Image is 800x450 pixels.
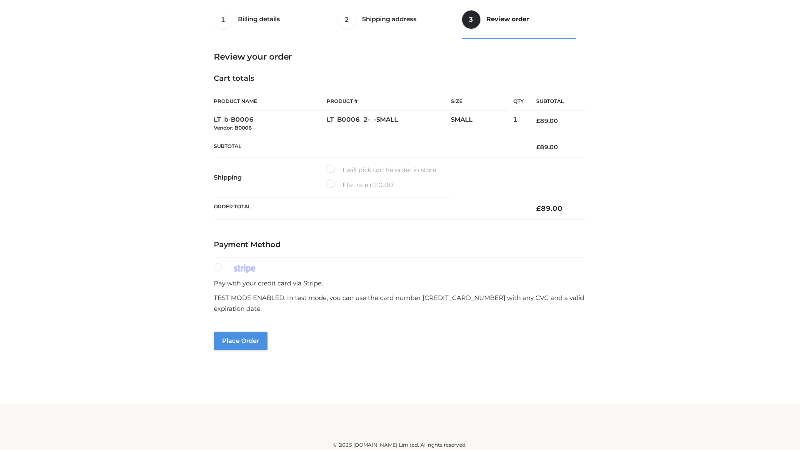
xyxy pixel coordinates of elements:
div: © 2025 [DOMAIN_NAME] Limited. All rights reserved. [124,441,676,449]
label: Flat rate: [327,180,393,190]
th: Size [451,92,509,111]
h3: Review your order [214,52,586,62]
span: £ [536,117,540,125]
th: Product # [327,92,451,111]
span: £ [370,181,374,189]
th: Qty [513,92,524,111]
small: Vendor: B0006 [214,125,252,131]
bdi: 89.00 [536,143,558,151]
th: Subtotal [524,92,586,111]
button: Place order [214,332,267,350]
th: Order Total [214,197,524,220]
span: £ [536,204,541,212]
h4: Payment Method [214,240,586,250]
span: £ [536,143,540,151]
bdi: 89.00 [536,117,558,125]
td: LT_B0006_2-_-SMALL [327,111,451,137]
th: Subtotal [214,137,524,157]
h4: Cart totals [214,74,586,83]
th: Product Name [214,92,327,111]
label: I will pick up the order in store. [327,165,437,175]
p: TEST MODE ENABLED. In test mode, you can use the card number [CREDIT_CARD_NUMBER] with any CVC an... [214,292,586,314]
td: SMALL [451,111,513,137]
bdi: 89.00 [536,204,562,212]
th: Shipping [214,157,327,197]
p: Pay with your credit card via Stripe. [214,278,586,289]
bdi: 20.00 [370,181,393,189]
td: LT_b-B0006 [214,111,327,137]
td: 1 [513,111,524,137]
